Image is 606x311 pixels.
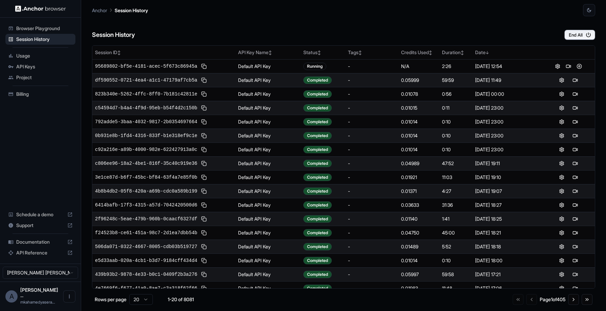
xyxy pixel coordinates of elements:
button: Open menu [63,290,75,303]
div: Session ID [95,49,233,56]
div: - [348,216,396,222]
span: f24523b8-ce61-451a-98c7-2d1ea7dbb54b [95,229,197,236]
div: [DATE] 19:11 [475,160,539,167]
div: Completed [303,257,332,264]
td: Default API Key [235,73,301,87]
div: 1-20 of 8081 [164,296,197,303]
div: Completed [303,174,332,181]
td: Default API Key [235,170,301,184]
span: Billing [16,91,73,97]
div: Tags [348,49,396,56]
td: Default API Key [235,115,301,129]
div: - [348,91,396,97]
div: 0.04989 [401,160,437,167]
div: - [348,77,396,84]
div: Completed [303,90,332,98]
div: Completed [303,118,332,126]
div: - [348,174,396,181]
div: Running [303,63,326,70]
div: - [348,271,396,278]
span: 3e1ce87d-b6f7-45bc-bf84-63f4a7e85f0b [95,174,197,181]
div: 47:52 [442,160,470,167]
div: Billing [5,89,75,99]
div: 0.01371 [401,188,437,195]
div: 11:03 [442,174,470,181]
span: mkahamedyaserarafath@gmail.com [20,299,55,305]
div: Completed [303,229,332,237]
span: c92a216e-a89b-4000-982e-622427913a0c [95,146,197,153]
div: [DATE] 23:00 [475,118,539,125]
p: Session History [115,7,148,14]
div: 59:58 [442,271,470,278]
div: Project [5,72,75,83]
div: Browser Playground [5,23,75,34]
span: ↕ [269,50,272,55]
div: [DATE] 11:49 [475,77,539,84]
div: Schedule a demo [5,209,75,220]
div: [DATE] 00:00 [475,91,539,97]
div: [DATE] 18:00 [475,257,539,264]
div: Completed [303,285,332,292]
span: 506da071-0322-4667-8005-cdb03b519727 [95,243,197,250]
div: - [348,202,396,208]
span: ↕ [358,50,362,55]
div: 0.01014 [401,257,437,264]
nav: breadcrumb [92,6,148,14]
span: 792adde5-3baa-4032-9817-2b0354697664 [95,118,197,125]
div: - [348,229,396,236]
div: [DATE] 23:00 [475,146,539,153]
span: Documentation [16,239,65,245]
div: [DATE] 18:18 [475,243,539,250]
div: Completed [303,187,332,195]
div: [DATE] 18:27 [475,202,539,208]
div: - [348,132,396,139]
td: Default API Key [235,267,301,281]
td: Default API Key [235,184,301,198]
div: [DATE] 18:21 [475,229,539,236]
span: e5d33aab-020a-4cb1-b3d7-9184cff434d4 [95,257,197,264]
div: Completed [303,104,332,112]
div: Documentation [5,237,75,247]
div: 0.01140 [401,216,437,222]
div: [DATE] 23:00 [475,105,539,111]
span: 6414bafb-17f3-4315-a57d-7042420500d6 [95,202,197,208]
div: Page 1 of 405 [540,296,565,303]
div: 0.01014 [401,132,437,139]
div: 31:36 [442,202,470,208]
span: API Reference [16,249,65,256]
span: Schedule a demo [16,211,65,218]
div: - [348,105,396,111]
div: Completed [303,146,332,153]
td: Default API Key [235,281,301,295]
div: 2:26 [442,63,470,70]
td: Default API Key [235,253,301,267]
div: - [348,257,396,264]
div: 0.03633 [401,202,437,208]
div: [DATE] 19:10 [475,174,539,181]
div: Usage [5,50,75,61]
span: c54594d7-b4a4-4f9d-95eb-b54f4d2c150b [95,105,197,111]
div: - [348,146,396,153]
span: c806ee96-18a2-4be1-816f-35c40c919e36 [95,160,197,167]
div: 0:10 [442,132,470,139]
div: API Reference [5,247,75,258]
div: Completed [303,76,332,84]
div: - [348,285,396,292]
p: Anchor [92,7,107,14]
span: ↕ [318,50,321,55]
div: - [348,243,396,250]
span: ↕ [429,50,432,55]
div: Support [5,220,75,231]
td: Default API Key [235,101,301,115]
div: - [348,160,396,167]
div: 0.05999 [401,77,437,84]
div: 59:59 [442,77,470,84]
div: Completed [303,243,332,250]
div: [DATE] 17:06 [475,285,539,292]
div: Completed [303,160,332,167]
span: 0b931e8b-1fd4-4316-833f-b1e318ef9c1e [95,132,197,139]
div: 0.01489 [401,243,437,250]
h6: Session History [92,30,135,40]
div: Completed [303,132,332,139]
div: 0.01078 [401,91,437,97]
